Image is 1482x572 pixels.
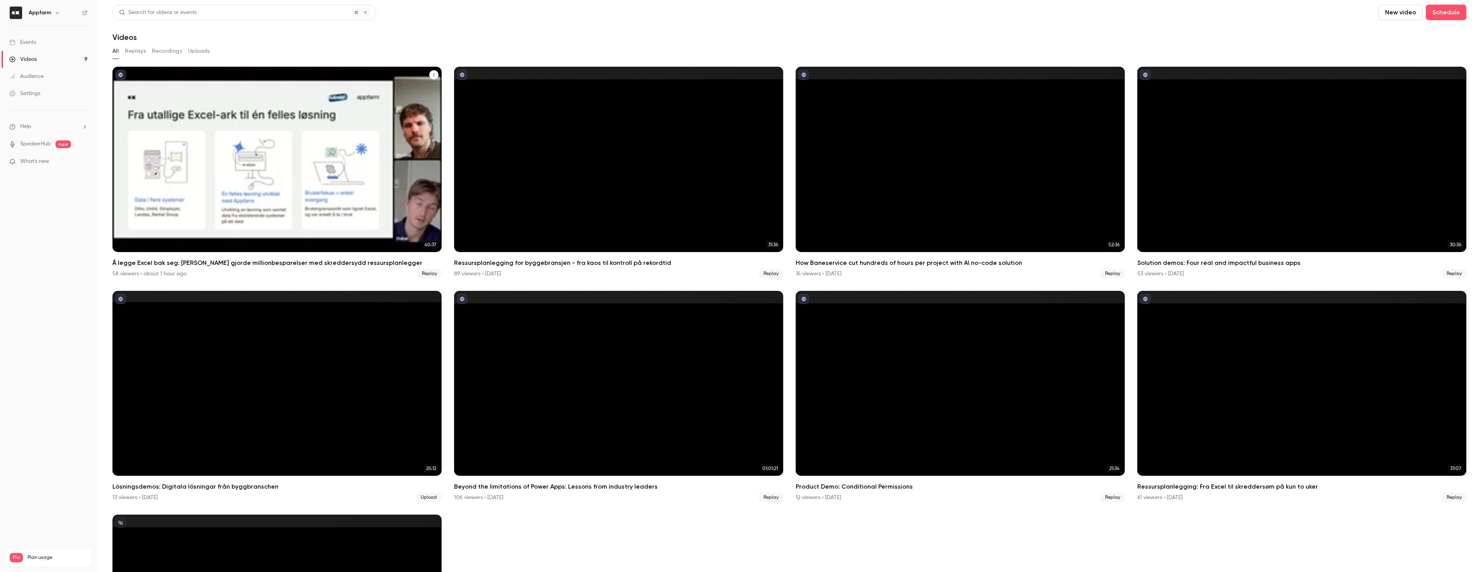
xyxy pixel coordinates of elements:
[424,464,439,473] span: 25:12
[20,157,49,166] span: What's new
[796,291,1125,503] li: Product Demo: Conditional Permissions
[1107,464,1122,473] span: 21:34
[1137,482,1466,491] h2: Ressursplanlegging: Fra Excel til skreddersøm på kun to uker
[454,291,783,503] li: Beyond the limitations of Power Apps: Lessons from industry leaders
[20,123,31,131] span: Help
[9,123,88,131] li: help-dropdown-opener
[457,294,467,304] button: published
[1378,5,1423,20] button: New video
[1100,269,1125,278] span: Replay
[112,291,442,503] a: 25:12Lösningsdemos: Digitala lösningar från byggbranschen13 viewers • [DATE]Upload
[9,73,44,80] div: Audience
[20,140,51,148] a: SpeakerHub
[9,90,40,97] div: Settings
[454,270,501,278] div: 89 viewers • [DATE]
[799,294,809,304] button: published
[454,67,783,278] li: Ressursplanlegging for byggebransjen - fra kaos til kontroll på rekordtid
[112,494,158,501] div: 13 viewers • [DATE]
[796,67,1125,278] li: How Baneservice cut hundreds of hours per project with AI no-code solution
[29,9,51,17] h6: Appfarm
[119,9,197,17] div: Search for videos or events
[1137,67,1466,278] li: Solution demos: Four real and impactful business apps
[454,482,783,491] h2: Beyond the limitations of Power Apps: Lessons from industry leaders
[116,518,126,528] button: unpublished
[454,494,503,501] div: 106 viewers • [DATE]
[112,291,442,503] li: Lösningsdemos: Digitala lösningar från byggbranschen
[116,294,126,304] button: published
[760,464,780,473] span: 01:01:21
[1448,464,1463,473] span: 37:07
[10,553,23,562] span: Pro
[1106,240,1122,249] span: 52:36
[796,291,1125,503] a: 21:34Product Demo: Conditional Permissions12 viewers • [DATE]Replay
[1137,291,1466,503] a: 37:07Ressursplanlegging: Fra Excel til skreddersøm på kun to uker61 viewers • [DATE]Replay
[457,70,467,80] button: published
[10,7,22,19] img: Appfarm
[1137,494,1183,501] div: 61 viewers • [DATE]
[112,5,1466,567] section: Videos
[188,45,210,57] button: Uploads
[9,55,37,63] div: Videos
[759,269,783,278] span: Replay
[1442,493,1466,502] span: Replay
[796,258,1125,268] h2: How Baneservice cut hundreds of hours per project with AI no-code solution
[78,158,88,165] iframe: Noticeable Trigger
[28,555,87,561] span: Plan usage
[55,140,71,148] span: new
[1137,291,1466,503] li: Ressursplanlegging: Fra Excel til skreddersøm på kun to uker
[1140,294,1150,304] button: published
[422,240,439,249] span: 40:37
[112,482,442,491] h2: Lösningsdemos: Digitala lösningar från byggbranschen
[454,67,783,278] a: 31:36Ressursplanlegging for byggebransjen - fra kaos til kontroll på rekordtid89 viewers • [DATE]...
[112,258,442,268] h2: Å legge Excel bak seg: [PERSON_NAME] gjorde millionbesparelser med skreddersydd ressursplanlegger
[152,45,182,57] button: Recordings
[1447,240,1463,249] span: 30:36
[796,67,1125,278] a: 52:36How Baneservice cut hundreds of hours per project with AI no-code solution74 viewers • [DATE...
[1100,493,1125,502] span: Replay
[1137,67,1466,278] a: 30:36Solution demos: Four real and impactful business apps53 viewers • [DATE]Replay
[454,258,783,268] h2: Ressursplanlegging for byggebransjen - fra kaos til kontroll på rekordtid
[116,70,126,80] button: published
[759,493,783,502] span: Replay
[796,494,841,501] div: 12 viewers • [DATE]
[112,33,137,42] h1: Videos
[112,67,442,278] li: Å legge Excel bak seg: Hvordan Hæhre gjorde millionbesparelser med skreddersydd ressursplanlegger
[799,70,809,80] button: published
[766,240,780,249] span: 31:36
[1442,269,1466,278] span: Replay
[1426,5,1466,20] button: Schedule
[1137,258,1466,268] h2: Solution demos: Four real and impactful business apps
[112,45,119,57] button: All
[417,269,442,278] span: Replay
[416,493,442,502] span: Upload
[9,38,36,46] div: Events
[125,45,146,57] button: Replays
[796,270,841,278] div: 74 viewers • [DATE]
[1140,70,1150,80] button: published
[1137,270,1184,278] div: 53 viewers • [DATE]
[112,67,442,278] a: 40:37Å legge Excel bak seg: [PERSON_NAME] gjorde millionbesparelser med skreddersydd ressursplanl...
[112,270,187,278] div: 58 viewers • about 1 hour ago
[454,291,783,503] a: 01:01:21Beyond the limitations of Power Apps: Lessons from industry leaders106 viewers • [DATE]Re...
[796,482,1125,491] h2: Product Demo: Conditional Permissions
